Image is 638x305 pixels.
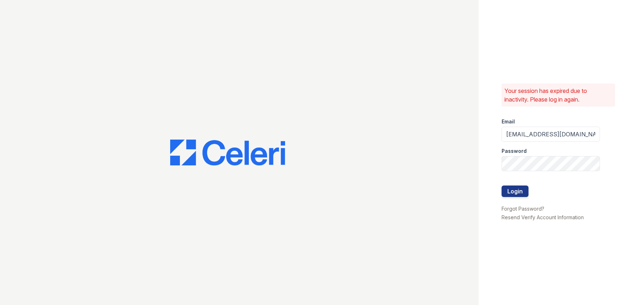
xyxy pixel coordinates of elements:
[504,86,612,104] p: Your session has expired due to inactivity. Please log in again.
[502,206,544,212] a: Forgot Password?
[502,118,515,125] label: Email
[502,186,528,197] button: Login
[502,214,584,220] a: Resend Verify Account Information
[502,147,527,155] label: Password
[170,140,285,165] img: CE_Logo_Blue-a8612792a0a2168367f1c8372b55b34899dd931a85d93a1a3d3e32e68fde9ad4.png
